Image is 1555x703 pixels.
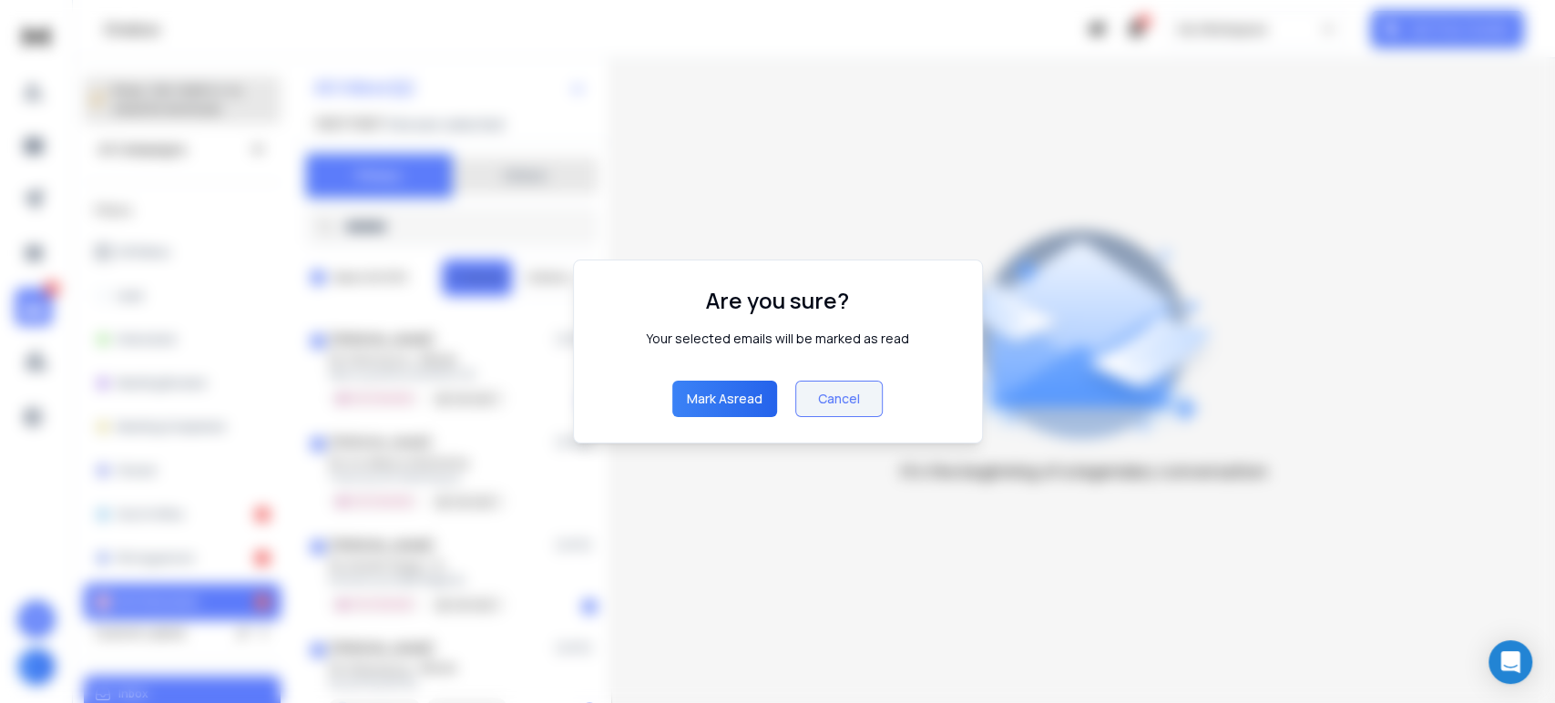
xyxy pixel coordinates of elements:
[646,330,909,348] div: Your selected emails will be marked as read
[1489,640,1532,684] div: Open Intercom Messenger
[706,286,849,315] h1: Are you sure?
[672,381,777,417] button: Mark asread
[687,390,762,408] p: Mark as read
[795,381,883,417] button: Cancel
